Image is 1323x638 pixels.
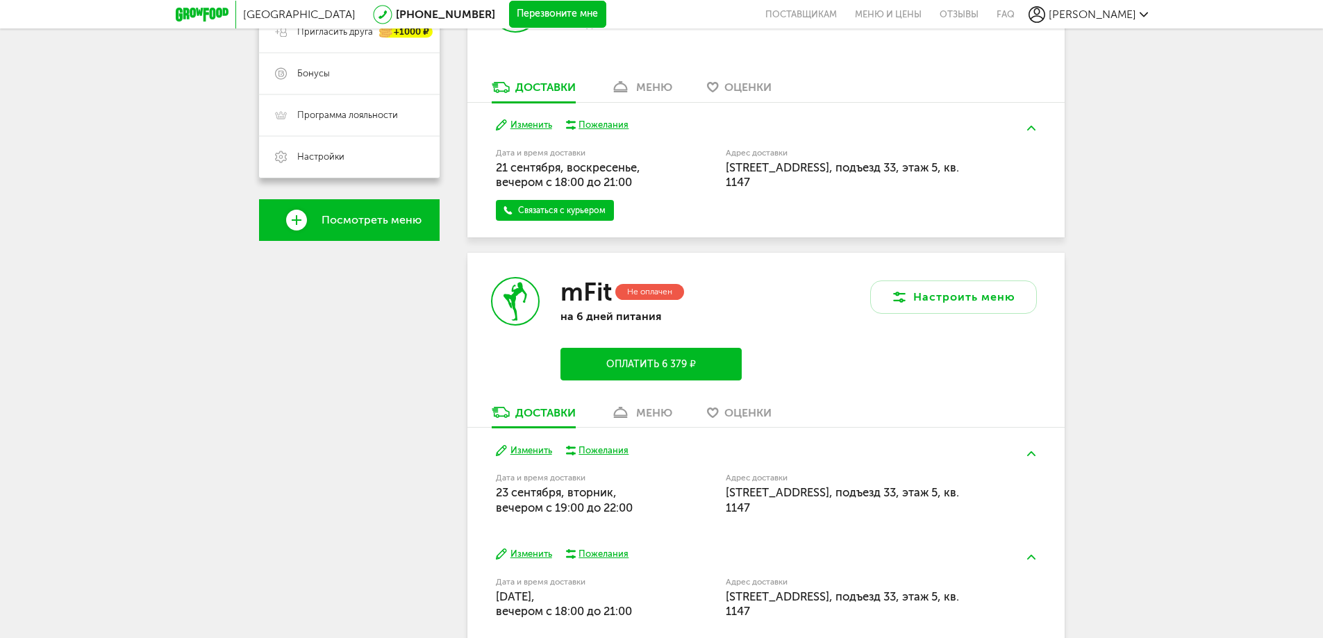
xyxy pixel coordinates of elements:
a: Бонусы [259,53,440,94]
label: Дата и время доставки [496,474,655,482]
p: на 6 дней питания [560,310,741,323]
span: Настройки [297,151,344,163]
button: Изменить [496,119,552,132]
h3: mFit [560,277,612,307]
a: меню [604,405,679,427]
div: меню [636,81,672,94]
a: Посмотреть меню [259,199,440,241]
button: Изменить [496,444,552,457]
a: [PHONE_NUMBER] [396,8,495,21]
button: Настроить меню [870,280,1037,314]
span: Посмотреть меню [322,214,422,226]
label: Адрес доставки [726,149,985,157]
img: arrow-up-green.5eb5f82.svg [1027,126,1035,131]
div: Не оплачен [615,284,684,300]
a: Пригласить друга +1000 ₽ [259,11,440,53]
a: Доставки [485,405,583,427]
span: Оценки [724,81,772,94]
img: arrow-up-green.5eb5f82.svg [1027,451,1035,456]
button: Пожелания [566,548,629,560]
a: Оценки [700,80,779,102]
span: Программа лояльности [297,109,398,121]
span: [DATE], вечером c 18:00 до 21:00 [496,589,632,618]
span: [STREET_ADDRESS], подъезд 33, этаж 5, кв. 1147 [726,485,959,514]
a: Оценки [700,405,779,427]
span: Пригласить друга [297,26,373,38]
a: меню [604,80,679,102]
button: Оплатить 6 379 ₽ [560,348,741,380]
div: Пожелания [579,119,629,131]
button: Изменить [496,548,552,561]
span: Бонусы [297,67,330,80]
div: меню [636,406,672,419]
span: 21 сентября, воскресенье, вечером c 18:00 до 21:00 [496,160,640,189]
div: Доставки [515,81,576,94]
a: Настройки [259,136,440,178]
span: 23 сентября, вторник, вечером c 19:00 до 22:00 [496,485,633,514]
label: Дата и время доставки [496,578,655,586]
a: Доставки [485,80,583,102]
div: +1000 ₽ [380,26,433,38]
button: Пожелания [566,119,629,131]
div: Пожелания [579,548,629,560]
span: [STREET_ADDRESS], подъезд 33, этаж 5, кв. 1147 [726,160,959,189]
label: Адрес доставки [726,474,985,482]
button: Пожелания [566,444,629,457]
div: Доставки [515,406,576,419]
span: [GEOGRAPHIC_DATA] [243,8,356,21]
span: Оценки [724,406,772,419]
label: Адрес доставки [726,578,985,586]
a: Связаться с курьером [496,200,614,221]
a: Программа лояльности [259,94,440,136]
button: Перезвоните мне [509,1,606,28]
span: [STREET_ADDRESS], подъезд 33, этаж 5, кв. 1147 [726,589,959,618]
span: [PERSON_NAME] [1049,8,1136,21]
div: Пожелания [579,444,629,457]
img: arrow-up-green.5eb5f82.svg [1027,555,1035,560]
label: Дата и время доставки [496,149,655,157]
